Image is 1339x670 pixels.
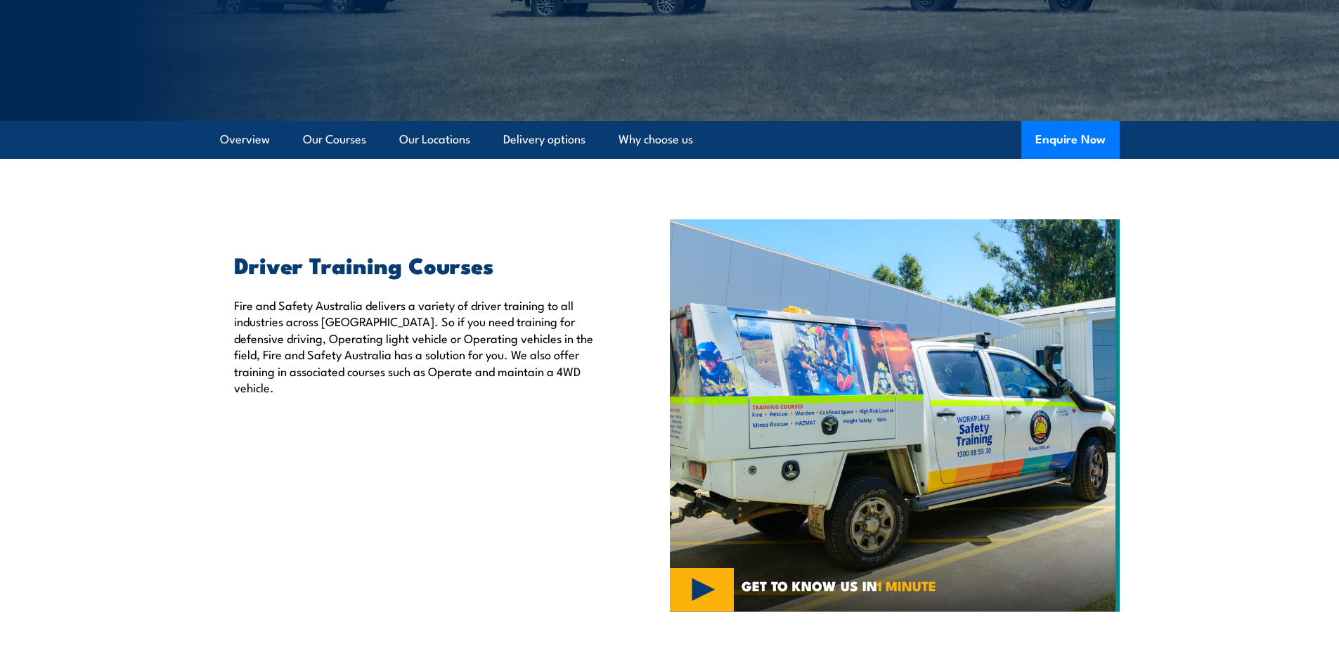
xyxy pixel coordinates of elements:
[619,121,693,158] a: Why choose us
[234,297,605,395] p: Fire and Safety Australia delivers a variety of driver training to all industries across [GEOGRAP...
[877,575,936,595] strong: 1 MINUTE
[220,121,270,158] a: Overview
[742,579,936,592] span: GET TO KNOW US IN
[399,121,470,158] a: Our Locations
[670,219,1120,612] img: Category Driver Training CoursesVideo (1)
[1021,121,1120,159] button: Enquire Now
[303,121,366,158] a: Our Courses
[503,121,586,158] a: Delivery options
[234,255,605,274] h2: Driver Training Courses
